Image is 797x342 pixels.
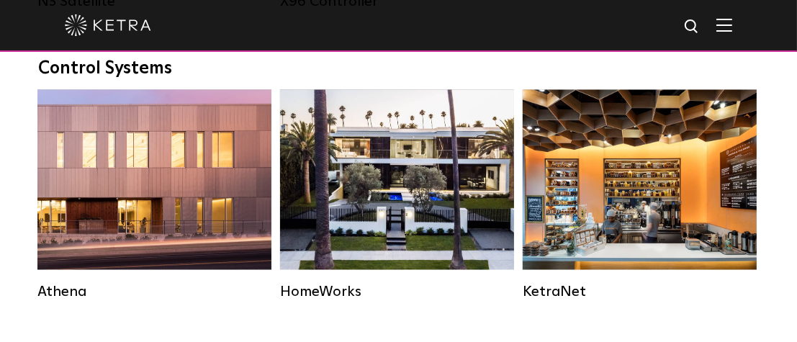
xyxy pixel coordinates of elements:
[280,90,514,300] a: HomeWorks Residential Solution
[65,14,151,36] img: ketra-logo-2019-white
[523,283,757,300] div: KetraNet
[716,18,732,32] img: Hamburger%20Nav.svg
[37,90,271,300] a: Athena Commercial Solution
[37,283,271,300] div: Athena
[683,18,701,36] img: search icon
[39,58,759,79] div: Control Systems
[280,283,514,300] div: HomeWorks
[523,90,757,300] a: KetraNet Legacy System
